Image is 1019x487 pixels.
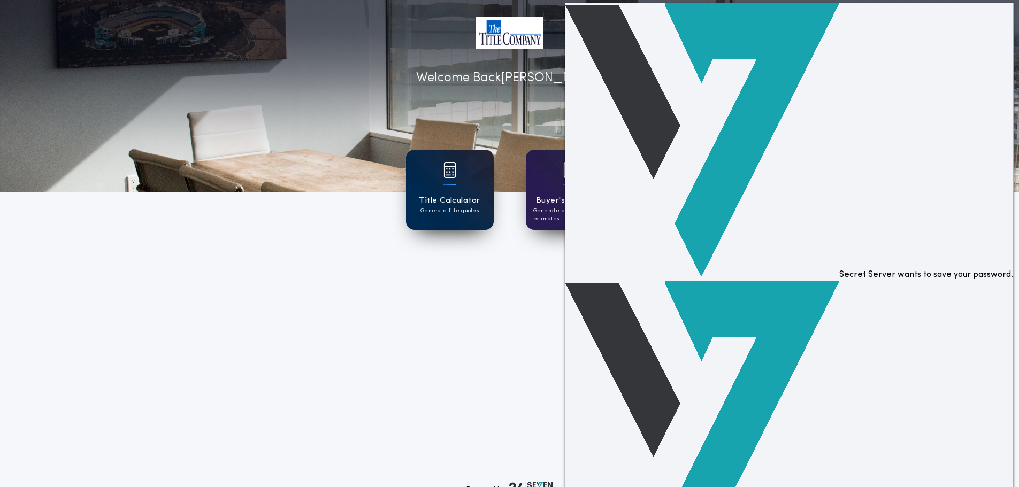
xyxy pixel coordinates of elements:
a: card iconTitle CalculatorGenerate title quotes [406,150,494,230]
img: account-logo [476,17,543,49]
p: Generate title quotes [420,207,479,215]
h1: Buyer's Estimate [536,195,603,207]
img: card icon [563,162,576,178]
p: Welcome Back [PERSON_NAME] [416,68,603,88]
a: card iconBuyer's EstimateGenerate buyer's estimates [526,150,614,230]
p: Generate buyer's estimates [533,207,606,223]
img: card icon [443,162,456,178]
h1: Title Calculator [419,195,480,207]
